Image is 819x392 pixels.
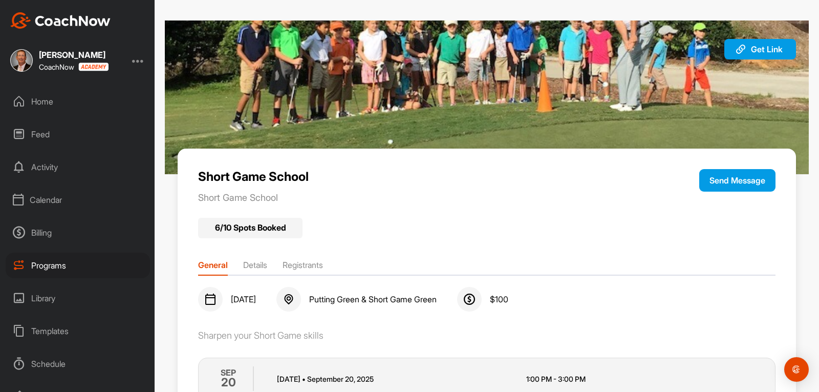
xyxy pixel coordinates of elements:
img: CoachNow [10,12,111,29]
span: • [302,375,306,383]
div: Home [6,89,150,114]
span: [DATE] [231,295,256,305]
p: Short Game School [198,169,660,184]
span: $ 100 [490,295,508,305]
div: Schedule [6,351,150,377]
p: SEP [221,366,236,379]
span: Get Link [751,44,783,54]
p: [DATE] September 20 , 2025 [277,374,515,384]
img: svg+xml;base64,PHN2ZyB3aWR0aD0iMjQiIGhlaWdodD0iMjQiIHZpZXdCb3g9IjAgMCAyNCAyNCIgZmlsbD0ibm9uZSIgeG... [463,293,476,305]
div: Feed [6,121,150,147]
button: Send Message [699,169,775,192]
span: Putting Green & Short Game Green [309,295,437,305]
div: Templates [6,318,150,344]
div: Billing [6,220,150,245]
img: 11.jpg [165,20,809,174]
h2: 20 [221,374,236,391]
li: General [198,259,228,275]
div: Sharpen your Short Game skills [198,330,775,341]
img: svg+xml;base64,PHN2ZyB3aWR0aD0iMjQiIGhlaWdodD0iMjQiIHZpZXdCb3g9IjAgMCAyNCAyNCIgZmlsbD0ibm9uZSIgeG... [204,293,217,305]
div: 6 / 10 Spots Booked [198,218,303,238]
img: CoachNow acadmey [78,63,109,71]
img: svg+xml;base64,PHN2ZyB3aWR0aD0iMjQiIGhlaWdodD0iMjQiIHZpZXdCb3g9IjAgMCAyNCAyNCIgZmlsbD0ibm9uZSIgeG... [283,293,295,305]
p: Short Game School [198,192,660,203]
div: Library [6,285,150,311]
img: square_5c67e2a3c3147c27b86610585b90044c.jpg [10,49,33,72]
div: Programs [6,253,150,278]
li: Details [243,259,267,275]
div: Activity [6,154,150,180]
li: Registrants [283,259,323,275]
div: [PERSON_NAME] [39,51,109,59]
div: Calendar [6,187,150,213]
div: CoachNow [39,63,109,71]
div: Open Intercom Messenger [784,357,809,382]
p: 1:00 PM - 3:00 PM [526,374,764,384]
img: svg+xml;base64,PHN2ZyB3aWR0aD0iMjAiIGhlaWdodD0iMjAiIHZpZXdCb3g9IjAgMCAyMCAyMCIgZmlsbD0ibm9uZSIgeG... [735,43,747,55]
